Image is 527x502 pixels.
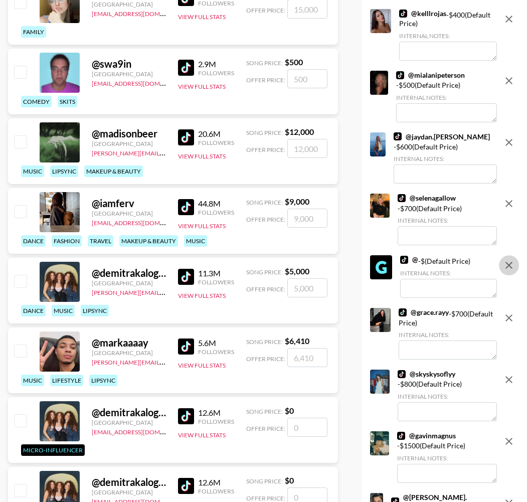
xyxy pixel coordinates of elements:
[21,165,44,177] div: music
[396,94,497,101] div: Internal Notes:
[397,431,456,440] a: @gavinmagnus
[178,152,226,160] button: View Full Stats
[92,476,166,488] div: @ demitrakalogeras
[399,9,497,61] div: - $ 400 (Default Price)
[398,393,497,400] div: Internal Notes:
[398,370,497,421] div: - $ 800 (Default Price)
[92,127,166,140] div: @ madisonbeer
[398,370,406,378] img: TikTok
[398,370,455,379] a: @skyskysoflyy
[394,132,490,141] a: @jaydan.[PERSON_NAME]
[21,96,52,107] div: comedy
[92,197,166,210] div: @ iamferv
[285,127,314,136] strong: $ 12,000
[21,26,46,38] div: family
[285,57,303,67] strong: $ 500
[178,83,226,90] button: View Full Stats
[92,78,193,87] a: [EMAIL_ADDRESS][DOMAIN_NAME]
[246,338,283,346] span: Song Price:
[184,235,207,247] div: music
[92,147,240,157] a: [PERSON_NAME][EMAIL_ADDRESS][DOMAIN_NAME]
[400,269,497,277] div: Internal Notes:
[178,222,226,230] button: View Full Stats
[499,132,519,152] button: remove
[92,1,166,8] div: [GEOGRAPHIC_DATA]
[394,155,497,162] div: Internal Notes:
[394,132,402,140] img: TikTok
[397,454,497,462] div: Internal Notes:
[21,375,44,386] div: music
[499,431,519,451] button: remove
[198,348,234,356] div: Followers
[92,488,166,496] div: [GEOGRAPHIC_DATA]
[92,426,193,436] a: [EMAIL_ADDRESS][DOMAIN_NAME]
[399,331,497,339] div: Internal Notes:
[287,348,327,367] input: 6,410
[92,357,240,366] a: [PERSON_NAME][EMAIL_ADDRESS][DOMAIN_NAME]
[396,71,497,122] div: - $ 500 (Default Price)
[399,9,446,18] a: @kelllrojas
[396,71,404,79] img: TikTok
[287,139,327,158] input: 12,000
[499,194,519,214] button: remove
[178,339,194,355] img: TikTok
[198,477,234,487] div: 12.6M
[198,59,234,69] div: 2.9M
[92,210,166,217] div: [GEOGRAPHIC_DATA]
[399,308,497,360] div: - $ 700 (Default Price)
[399,32,497,40] div: Internal Notes:
[287,278,327,297] input: 5,000
[58,96,77,107] div: skits
[285,475,294,485] strong: $ 0
[398,194,406,202] img: TikTok
[246,216,285,223] span: Offer Price:
[92,406,166,419] div: @ demitrakalogeras
[400,255,418,264] a: @
[246,355,285,363] span: Offer Price:
[198,268,234,278] div: 11.3M
[178,269,194,285] img: TikTok
[50,165,78,177] div: lipsync
[178,431,226,439] button: View Full Stats
[178,478,194,494] img: TikTok
[198,278,234,286] div: Followers
[92,419,166,426] div: [GEOGRAPHIC_DATA]
[400,256,408,264] img: TikTok
[285,266,309,276] strong: $ 5,000
[52,235,82,247] div: fashion
[499,308,519,328] button: remove
[92,337,166,349] div: @ markaaaay
[92,217,193,227] a: [EMAIL_ADDRESS][DOMAIN_NAME]
[246,7,285,14] span: Offer Price:
[198,338,234,348] div: 5.6M
[246,76,285,84] span: Offer Price:
[119,235,178,247] div: makeup & beauty
[399,308,449,317] a: @grace.rayy
[92,8,193,18] a: [EMAIL_ADDRESS][DOMAIN_NAME]
[246,477,283,485] span: Song Price:
[285,336,309,346] strong: $ 6,410
[397,432,405,440] img: TikTok
[398,194,497,245] div: - $ 700 (Default Price)
[50,375,83,386] div: lifestyle
[84,165,143,177] div: makeup & beauty
[397,431,497,483] div: - $ 1500 (Default Price)
[400,255,497,298] div: - $ (Default Price)
[246,494,285,502] span: Offer Price:
[178,408,194,424] img: TikTok
[399,308,407,316] img: TikTok
[178,13,226,21] button: View Full Stats
[398,194,456,203] a: @selenagallow
[198,408,234,418] div: 12.6M
[81,305,109,316] div: lipsync
[499,9,519,29] button: remove
[198,139,234,146] div: Followers
[178,60,194,76] img: TikTok
[246,425,285,432] span: Offer Price:
[287,209,327,228] input: 9,000
[178,129,194,145] img: TikTok
[246,285,285,293] span: Offer Price:
[394,132,497,184] div: - $ 600 (Default Price)
[499,71,519,91] button: remove
[399,10,407,18] img: TikTok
